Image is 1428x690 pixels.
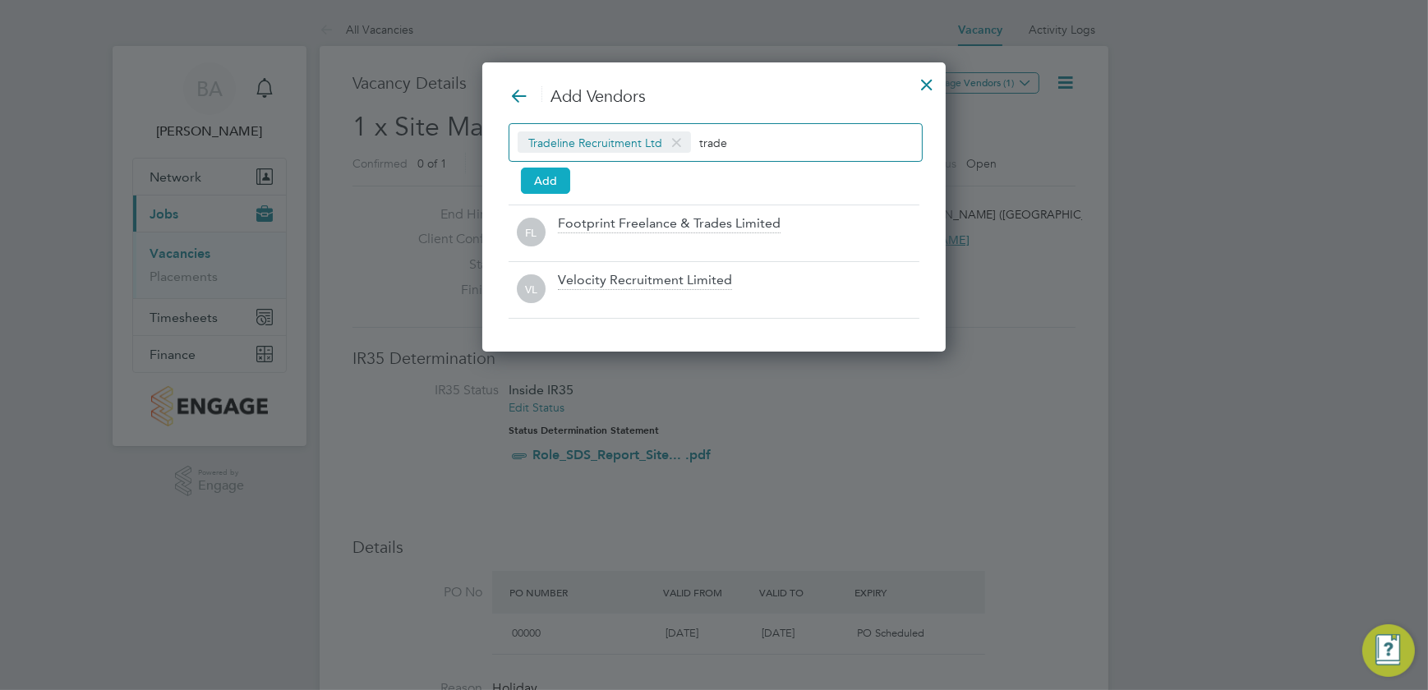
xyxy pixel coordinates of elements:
div: Velocity Recruitment Limited [558,272,732,290]
span: Tradeline Recruitment Ltd [518,131,691,153]
button: Engage Resource Center [1362,624,1415,677]
span: VL [517,275,546,304]
span: FL [517,218,546,247]
h3: Add Vendors [509,85,919,107]
div: Footprint Freelance & Trades Limited [558,215,781,233]
button: Add [521,168,570,194]
input: Search vendors... [699,131,802,153]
